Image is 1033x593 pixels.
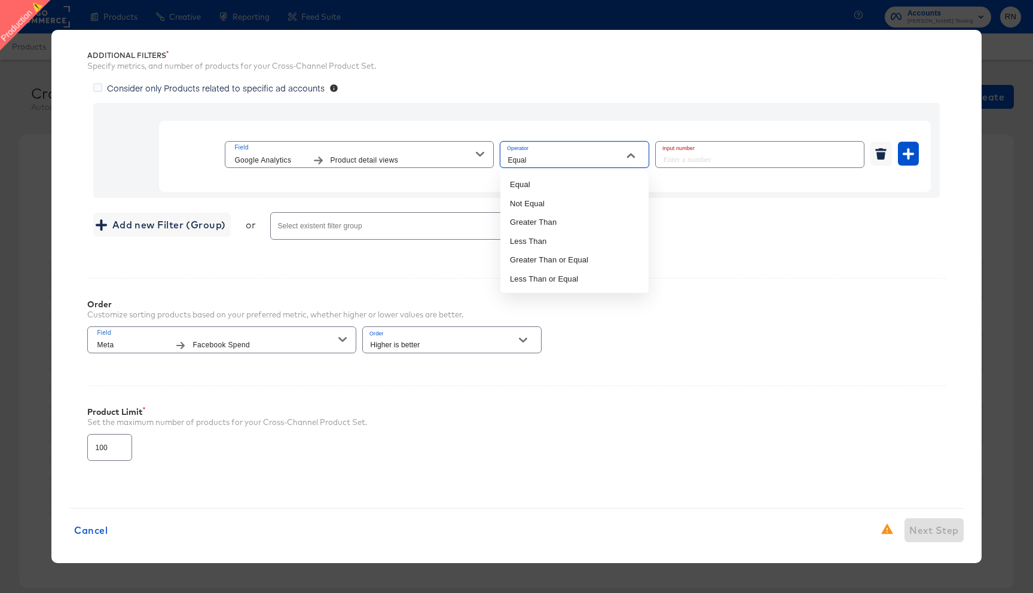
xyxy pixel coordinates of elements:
div: Set the maximum number of products for your Cross-Channel Product Set. [87,417,945,428]
button: Open [514,331,532,349]
li: Equal [500,175,649,194]
span: Consider only Products related to specific ad accounts [107,82,325,94]
span: Meta [97,339,169,351]
button: Cancel [69,518,112,542]
div: Product Limit [87,407,945,417]
div: Specify metrics, and number of products for your Cross-Channel Product Set. [87,60,945,72]
span: Cancel [74,522,108,539]
div: Customize sorting products based on your preferred metric, whether higher or lower values are bet... [87,309,463,320]
span: Facebook Spend [192,339,338,351]
div: or [246,219,256,231]
div: Additional Filters [87,51,945,60]
span: Product detail views [330,154,476,167]
span: Add new Filter (Group) [98,216,225,233]
span: Field [97,328,338,338]
input: Enter a number [656,142,857,167]
li: Greater Than or Equal [500,250,649,270]
li: Not Equal [500,194,649,213]
button: FieldMetaFacebook Spend [87,326,356,353]
li: Less Than or Equal [500,270,649,289]
div: Order [87,299,463,309]
button: Add new Filter (Group) [93,213,230,237]
button: Close [622,146,640,164]
span: Field [234,142,476,153]
button: FieldGoogle AnalyticsProduct detail views [225,141,494,168]
span: Google Analytics [234,154,306,167]
li: Less Than [500,232,649,251]
li: Greater Than [500,213,649,232]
